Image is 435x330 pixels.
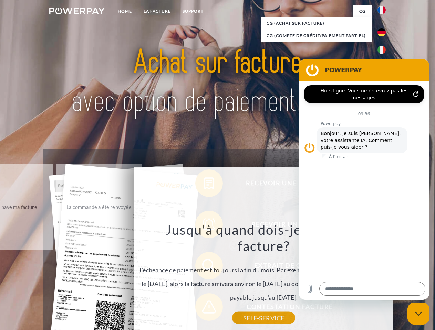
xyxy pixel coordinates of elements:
[261,17,372,30] a: CG (achat sur facture)
[138,221,390,254] h3: Jusqu'à quand dois-je payer ma facture?
[112,5,138,18] a: Home
[177,5,209,18] a: Support
[138,221,390,318] div: L'échéance de paiement est toujours la fin du mois. Par exemple, si la commande a été passée le [...
[138,5,177,18] a: LA FACTURE
[377,28,386,36] img: de
[407,302,429,324] iframe: Bouton de lancement de la fenêtre de messagerie, conversation en cours
[377,46,386,54] img: it
[377,6,386,14] img: fr
[60,202,138,211] div: La commande a été renvoyée
[299,59,429,300] iframe: Fenêtre de messagerie
[49,8,105,14] img: logo-powerpay-white.svg
[66,33,369,132] img: title-powerpay_fr.svg
[261,30,372,42] a: CG (Compte de crédit/paiement partiel)
[353,5,372,18] a: CG
[232,312,295,324] a: SELF-SERVICE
